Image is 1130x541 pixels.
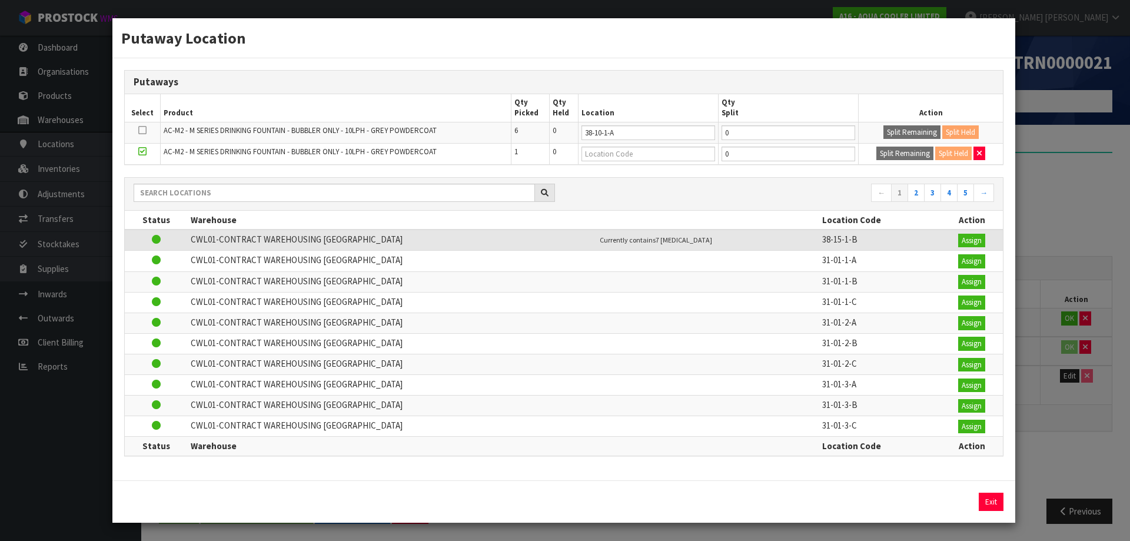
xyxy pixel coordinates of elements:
td: CWL01-CONTRACT WAREHOUSING [GEOGRAPHIC_DATA] [188,271,597,292]
button: Assign [958,358,985,372]
a: 1 [891,184,908,203]
td: CWL01-CONTRACT WAREHOUSING [GEOGRAPHIC_DATA] [188,230,597,251]
button: Assign [958,254,985,268]
button: Split Held [935,147,972,161]
button: Assign [958,316,985,330]
input: Qty Putaway [722,125,855,140]
a: 2 [908,184,925,203]
th: Action [941,437,1003,456]
button: Split Remaining [876,147,933,161]
td: CWL01-CONTRACT WAREHOUSING [GEOGRAPHIC_DATA] [188,375,597,396]
td: 31-01-3-A [819,375,941,396]
th: Location Code [819,211,941,230]
td: 31-01-3-B [819,396,941,416]
nav: Page navigation [573,184,994,204]
button: Assign [958,399,985,413]
td: 31-01-2-B [819,333,941,354]
td: CWL01-CONTRACT WAREHOUSING [GEOGRAPHIC_DATA] [188,416,597,437]
td: CWL01-CONTRACT WAREHOUSING [GEOGRAPHIC_DATA] [188,333,597,354]
a: 3 [924,184,941,203]
input: Location Code [581,147,715,161]
td: 31-01-1-A [819,251,941,271]
td: 31-01-1-C [819,292,941,313]
th: Action [859,94,1003,122]
button: Assign [958,337,985,351]
td: 31-01-2-A [819,313,941,333]
td: CWL01-CONTRACT WAREHOUSING [GEOGRAPHIC_DATA] [188,313,597,333]
button: Assign [958,379,985,393]
th: Location Code [819,437,941,456]
th: Action [941,211,1003,230]
td: CWL01-CONTRACT WAREHOUSING [GEOGRAPHIC_DATA] [188,396,597,416]
input: Location Code [581,125,715,140]
th: Warehouse [188,437,597,456]
a: → [973,184,994,203]
th: Product [161,94,511,122]
button: Split Held [942,125,979,140]
button: Assign [958,234,985,248]
th: Select [125,94,161,122]
span: 1 [514,147,518,157]
h3: Putaway Location [121,27,1006,49]
td: 31-01-3-C [819,416,941,437]
th: Status [125,211,188,230]
th: Qty Held [550,94,579,122]
td: 31-01-1-B [819,271,941,292]
th: Qty Split [719,94,859,122]
a: 4 [940,184,958,203]
a: 5 [957,184,974,203]
input: Search locations [134,184,535,202]
button: Assign [958,420,985,434]
td: 38-15-1-B [819,230,941,251]
span: 0 [553,125,556,135]
th: Location [578,94,718,122]
th: Warehouse [188,211,597,230]
span: 0 [553,147,556,157]
th: Status [125,437,188,456]
a: ← [871,184,892,203]
span: 7 [MEDICAL_DATA] [656,235,712,244]
small: Currently contains [600,235,712,244]
button: Assign [958,275,985,289]
th: Qty Picked [511,94,549,122]
button: Split Remaining [883,125,940,140]
input: Qty Putaway [722,147,855,161]
button: Exit [979,493,1003,512]
span: AC-M2 - M SERIES DRINKING FOUNTAIN - BUBBLER ONLY - 10LPH - GREY POWDERCOAT [164,125,437,135]
td: CWL01-CONTRACT WAREHOUSING [GEOGRAPHIC_DATA] [188,251,597,271]
span: 6 [514,125,518,135]
td: 31-01-2-C [819,354,941,374]
td: CWL01-CONTRACT WAREHOUSING [GEOGRAPHIC_DATA] [188,292,597,313]
h3: Putaways [134,77,994,88]
span: AC-M2 - M SERIES DRINKING FOUNTAIN - BUBBLER ONLY - 10LPH - GREY POWDERCOAT [164,147,437,157]
td: CWL01-CONTRACT WAREHOUSING [GEOGRAPHIC_DATA] [188,354,597,374]
button: Assign [958,296,985,310]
